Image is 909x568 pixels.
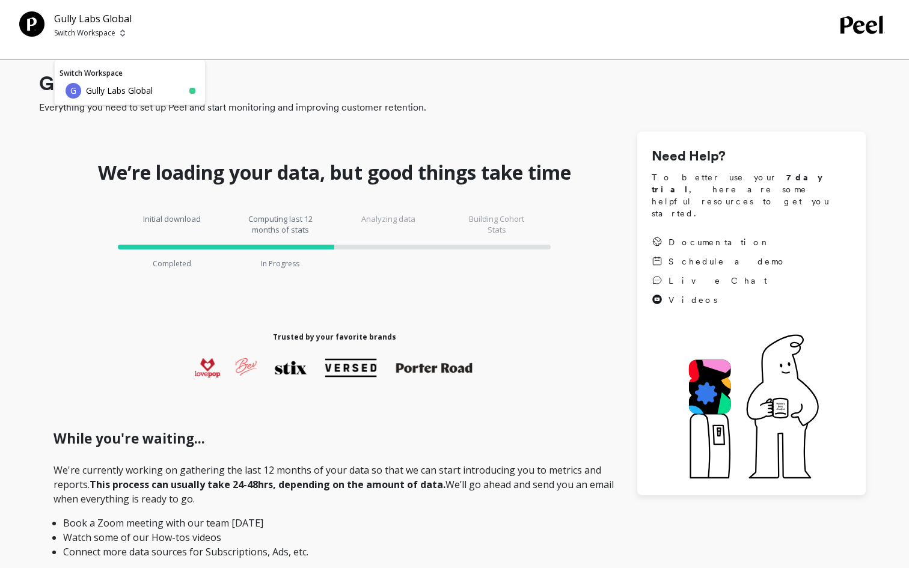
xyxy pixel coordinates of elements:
[652,173,833,194] strong: 7 day trial
[120,28,125,38] img: picker
[461,213,533,235] p: Building Cohort Stats
[669,275,767,287] span: Live Chat
[60,68,123,78] a: Switch Workspace
[54,463,616,559] p: We're currently working on gathering the last 12 months of your data so that we can start introdu...
[63,545,606,559] li: Connect more data sources for Subscriptions, Ads, etc.
[54,28,115,38] p: Switch Workspace
[63,530,606,545] li: Watch some of our How-tos videos
[244,213,316,235] p: Computing last 12 months of stats
[98,160,571,185] h1: We’re loading your data, but good things take time
[652,236,786,248] a: Documentation
[669,236,771,248] span: Documentation
[66,83,81,99] div: G
[669,294,717,306] span: Videos
[19,11,44,37] img: Team Profile
[652,171,851,219] span: To better use your , here are some helpful resources to get you started.
[352,213,424,235] p: Analyzing data
[652,255,786,267] a: Schedule a demo
[86,85,153,97] p: Gully Labs Global
[54,11,132,26] p: Gully Labs Global
[669,255,786,267] span: Schedule a demo
[136,213,208,235] p: Initial download
[90,478,445,491] strong: This process can usually take 24-48hrs, depending on the amount of data.
[652,146,851,166] h1: Need Help?
[652,294,786,306] a: Videos
[63,516,606,530] li: Book a Zoom meeting with our team [DATE]
[54,429,616,449] h1: While you're waiting...
[39,69,866,98] h1: Getting Started
[273,332,396,342] h1: Trusted by your favorite brands
[261,259,299,269] p: In Progress
[153,259,191,269] p: Completed
[39,100,866,115] span: Everything you need to set up Peel and start monitoring and improving customer retention.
